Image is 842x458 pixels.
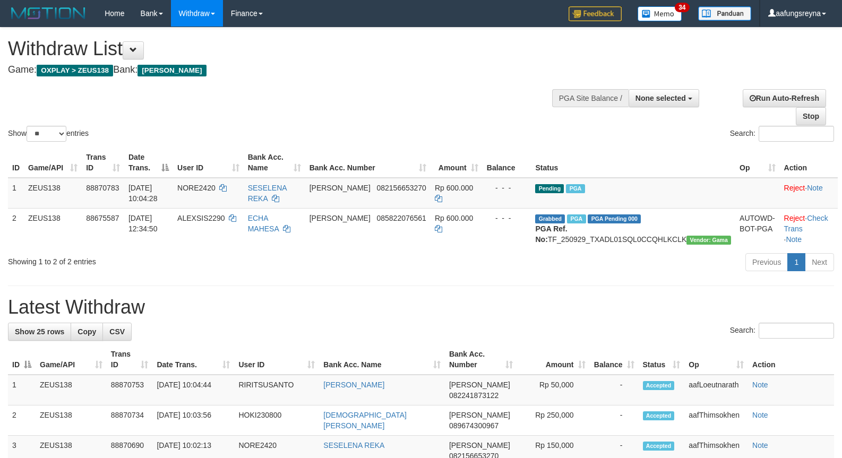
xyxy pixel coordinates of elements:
span: Copy 085822076561 to clipboard [376,214,426,222]
a: SESELENA REKA [248,184,287,203]
span: OXPLAY > ZEUS138 [37,65,113,76]
span: Show 25 rows [15,327,64,336]
th: Status: activate to sort column ascending [639,344,685,375]
td: ZEUS138 [36,375,107,405]
a: CSV [102,323,132,341]
a: Note [786,235,802,244]
a: Previous [745,253,788,271]
th: Bank Acc. Name: activate to sort column ascending [319,344,445,375]
th: Trans ID: activate to sort column ascending [82,148,124,178]
td: aafThimsokhen [684,405,748,436]
span: PGA Pending [588,214,641,223]
a: Run Auto-Refresh [743,89,826,107]
th: Date Trans.: activate to sort column descending [124,148,173,178]
h4: Game: Bank: [8,65,551,75]
div: - - - [487,183,527,193]
h1: Withdraw List [8,38,551,59]
span: Vendor URL: https://trx31.1velocity.biz [686,236,731,245]
a: Note [752,441,768,450]
td: 2 [8,405,36,436]
a: Stop [796,107,826,125]
a: Note [807,184,823,192]
a: 1 [787,253,805,271]
span: [PERSON_NAME] [310,184,371,192]
a: Next [805,253,834,271]
div: PGA Site Balance / [552,89,629,107]
td: ZEUS138 [24,208,82,249]
th: Op: activate to sort column ascending [684,344,748,375]
th: Date Trans.: activate to sort column ascending [152,344,234,375]
th: Bank Acc. Name: activate to sort column ascending [244,148,305,178]
td: TF_250929_TXADL01SQL0CCQHLKCLK [531,208,735,249]
span: Marked by aafanarl [566,184,585,193]
td: [DATE] 10:03:56 [152,405,234,436]
td: [DATE] 10:04:44 [152,375,234,405]
span: Accepted [643,381,675,390]
a: Check Trans [784,214,828,233]
th: Status [531,148,735,178]
span: Marked by aafpengsreynich [567,214,586,223]
th: Action [780,148,838,178]
span: Accepted [643,442,675,451]
span: [PERSON_NAME] [449,411,510,419]
span: Copy 082156653270 to clipboard [376,184,426,192]
span: Accepted [643,411,675,420]
td: HOKI230800 [234,405,319,436]
span: CSV [109,327,125,336]
select: Showentries [27,126,66,142]
a: SESELENA REKA [323,441,384,450]
span: 88870783 [86,184,119,192]
th: ID: activate to sort column descending [8,344,36,375]
label: Show entries [8,126,89,142]
th: Op: activate to sort column ascending [735,148,779,178]
span: 88675587 [86,214,119,222]
span: [PERSON_NAME] [310,214,371,222]
span: [DATE] 10:04:28 [128,184,158,203]
td: ZEUS138 [36,405,107,436]
th: Amount: activate to sort column ascending [431,148,483,178]
span: Rp 600.000 [435,184,473,192]
td: 88870753 [107,375,153,405]
a: Reject [784,214,805,222]
td: 1 [8,178,24,209]
img: panduan.png [698,6,751,21]
td: 2 [8,208,24,249]
a: [DEMOGRAPHIC_DATA][PERSON_NAME] [323,411,407,430]
span: 34 [675,3,689,12]
span: Grabbed [535,214,565,223]
span: NORE2420 [177,184,216,192]
button: None selected [629,89,699,107]
span: [PERSON_NAME] [449,381,510,389]
td: RIRITSUSANTO [234,375,319,405]
span: Rp 600.000 [435,214,473,222]
span: Copy [78,327,96,336]
div: Showing 1 to 2 of 2 entries [8,252,343,267]
a: Show 25 rows [8,323,71,341]
img: MOTION_logo.png [8,5,89,21]
a: Copy [71,323,103,341]
th: Balance [483,148,531,178]
span: [PERSON_NAME] [138,65,206,76]
th: Bank Acc. Number: activate to sort column ascending [445,344,517,375]
th: ID [8,148,24,178]
span: Copy 082241873122 to clipboard [449,391,499,400]
td: 1 [8,375,36,405]
span: ALEXSIS2290 [177,214,225,222]
a: Reject [784,184,805,192]
a: ECHA MAHESA [248,214,279,233]
img: Feedback.jpg [569,6,622,21]
span: [PERSON_NAME] [449,441,510,450]
td: 88870734 [107,405,153,436]
th: Balance: activate to sort column ascending [590,344,639,375]
span: Copy 089674300967 to clipboard [449,421,499,430]
input: Search: [759,323,834,339]
label: Search: [730,126,834,142]
th: Game/API: activate to sort column ascending [24,148,82,178]
td: · · [780,208,838,249]
th: Bank Acc. Number: activate to sort column ascending [305,148,431,178]
input: Search: [759,126,834,142]
td: aafLoeutnarath [684,375,748,405]
img: Button%20Memo.svg [638,6,682,21]
a: Note [752,411,768,419]
a: [PERSON_NAME] [323,381,384,389]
